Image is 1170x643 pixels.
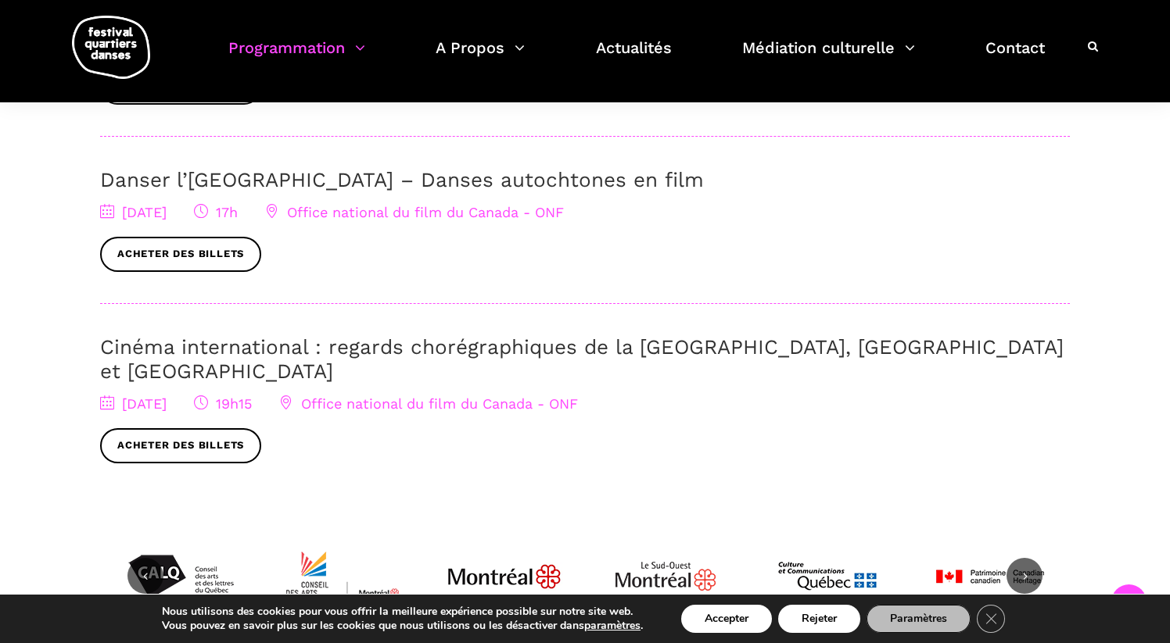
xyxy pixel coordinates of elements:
span: Office national du film du Canada - ONF [265,204,564,220]
button: Close GDPR Cookie Banner [977,605,1005,633]
a: A Propos [436,34,525,80]
img: Logo_Mtl_Le_Sud-Ouest.svg_ [607,518,724,635]
button: paramètres [584,619,641,633]
img: CMYK_Logo_CAMMontreal [284,518,401,635]
img: JPGnr_b [446,518,563,635]
img: logo-fqd-med [72,16,150,79]
img: mccq-3-3 [769,518,886,635]
span: 19h15 [194,395,252,412]
a: Contact [985,34,1045,80]
a: Acheter des billets [100,428,261,463]
a: Danser l’[GEOGRAPHIC_DATA] – Danses autochtones en film [100,168,704,191]
p: Nous utilisons des cookies pour vous offrir la meilleure expérience possible sur notre site web. [162,605,643,619]
p: Vous pouvez en savoir plus sur les cookies que nous utilisons ou les désactiver dans . [162,619,643,633]
span: [DATE] [100,204,167,220]
img: patrimoinecanadien-01_0-4 [931,518,1048,635]
a: Cinéma international : regards chorégraphiques de la [GEOGRAPHIC_DATA], [GEOGRAPHIC_DATA] et [GEO... [100,335,1064,383]
a: Programmation [228,34,365,80]
span: Office national du film du Canada - ONF [279,395,578,412]
a: Actualités [596,34,672,80]
span: [DATE] [100,395,167,412]
button: Rejeter [778,605,860,633]
img: Calq_noir [122,518,239,635]
button: Accepter [681,605,772,633]
a: Médiation culturelle [742,34,915,80]
a: Acheter des billets [100,237,261,272]
span: 17h [194,204,238,220]
button: Paramètres [867,605,971,633]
